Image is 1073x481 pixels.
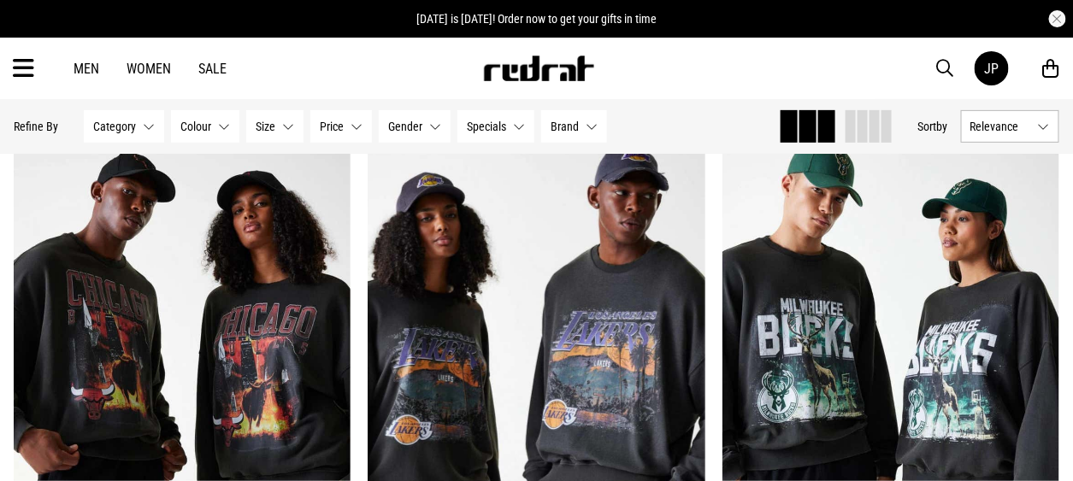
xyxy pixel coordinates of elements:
[936,120,947,133] span: by
[457,110,534,143] button: Specials
[93,120,136,133] span: Category
[388,120,422,133] span: Gender
[467,120,506,133] span: Specials
[379,110,451,143] button: Gender
[127,61,171,77] a: Women
[246,110,304,143] button: Size
[180,120,211,133] span: Colour
[985,61,999,77] div: JP
[482,56,595,81] img: Redrat logo
[171,110,239,143] button: Colour
[961,110,1059,143] button: Relevance
[310,110,372,143] button: Price
[320,120,344,133] span: Price
[14,120,58,133] p: Refine By
[74,61,99,77] a: Men
[541,110,607,143] button: Brand
[551,120,579,133] span: Brand
[84,110,164,143] button: Category
[970,120,1031,133] span: Relevance
[917,116,947,137] button: Sortby
[417,12,657,26] span: [DATE] is [DATE]! Order now to get your gifts in time
[198,61,227,77] a: Sale
[256,120,275,133] span: Size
